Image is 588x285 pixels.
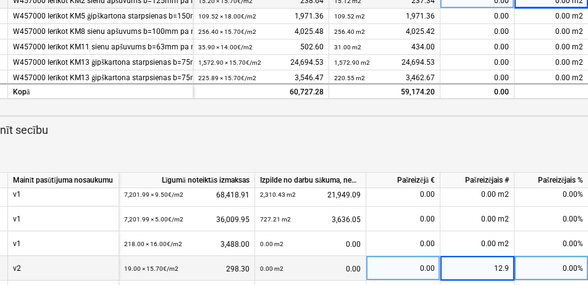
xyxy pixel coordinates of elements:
[124,256,250,281] div: 298.30
[334,44,361,51] small: 31.00 m2
[334,59,370,66] small: 1,572.90 m2
[198,75,256,81] small: 225.89 × 15.70€ / m2
[13,231,21,255] div: v1
[334,13,365,20] small: 109.52 m2
[13,24,188,39] div: W457000 Ierīkot KM8 sienu apšuvums b=100mm pa metāla karkasu b=75mm ar minerālo skaņas izolāciju ...
[260,182,361,207] div: 21,949.09
[371,182,435,207] div: 0.00
[198,39,324,55] div: 502.60
[13,207,21,231] div: v1
[198,9,324,24] div: 1,971.36
[260,207,361,232] div: 3,636.05
[260,241,283,247] small: 0.00 m2
[440,83,514,99] div: 0.00
[334,39,435,55] div: 434.00
[198,70,324,86] div: 3,546.47
[440,55,514,70] div: 0.00
[371,207,435,231] div: 0.00
[124,216,183,223] small: 7,201.99 × 5.00€ / m2
[334,28,365,35] small: 256.40 m2
[198,44,253,51] small: 35.90 × 14.00€ / m2
[198,59,261,66] small: 1,572.90 × 15.70€ / m2
[366,173,440,188] div: Pašreizējā €
[260,191,296,198] small: 2,310.43 m2
[124,191,183,198] small: 7,201.99 × 9.50€ / m2
[260,256,361,281] div: 0.00
[8,173,119,188] div: Mainīt pasūtījuma nosaukumu
[440,39,514,55] div: 0.00
[440,207,514,231] div: 0.00 m2
[440,231,514,256] div: 0.00 m2
[440,173,514,188] div: Pašreizējais #
[440,9,514,24] div: 0.00
[198,13,256,20] small: 109.52 × 18.00€ / m2
[124,241,182,247] small: 218.00 × 16.00€ / m2
[13,182,21,206] div: v1
[334,75,365,81] small: 220.55 m2
[371,256,435,281] div: 0.00
[124,265,178,272] small: 19.00 × 15.70€ / m2
[13,70,188,86] div: W457000 Ierīkot KM13 ģipškartona starpsienas b=75mm pa metāla karkasu b=50mm ar minerālo skaņas i...
[8,83,193,99] div: Kopā
[198,55,324,70] div: 24,694.53
[334,85,435,100] div: 59,174.20
[334,24,435,39] div: 4,025.42
[13,39,188,55] div: W457000 Ierīkot KM11 sienu apšuvums b=63mm pa metāla karkasu b=50mm ar minerālo skaņas izolāciju ...
[124,231,250,257] div: 3,488.00
[334,55,435,70] div: 24,694.53
[440,182,514,207] div: 0.00 m2
[440,70,514,86] div: 0.00
[119,173,255,188] div: Līgumā noteiktās izmaksas
[334,9,435,24] div: 1,971.36
[255,173,366,188] div: Izpilde no darbu sākuma, neskaitot kārtējā mēneša izpildi
[13,256,21,280] div: v2
[13,9,188,24] div: W457000 Ierīkot KM5 ģipškartona starpsienas b=150mm pa metāla karkasu b=100mm ar minerālo skaņas ...
[13,55,188,70] div: W457000 Ierīkot KM13 ģipškartona starpsienas b=75mm pa metāla karkasu b=50mm ar minerālo skaņas i...
[440,24,514,39] div: 0.00
[124,207,250,232] div: 36,009.95
[334,70,435,86] div: 3,462.67
[260,216,291,223] small: 727.21 m2
[371,231,435,256] div: 0.00
[198,24,324,39] div: 4,025.48
[198,85,324,100] div: 60,727.28
[260,265,283,272] small: 0.00 m2
[198,28,256,35] small: 256.40 × 15.70€ / m2
[124,182,250,207] div: 68,418.91
[260,231,361,257] div: 0.00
